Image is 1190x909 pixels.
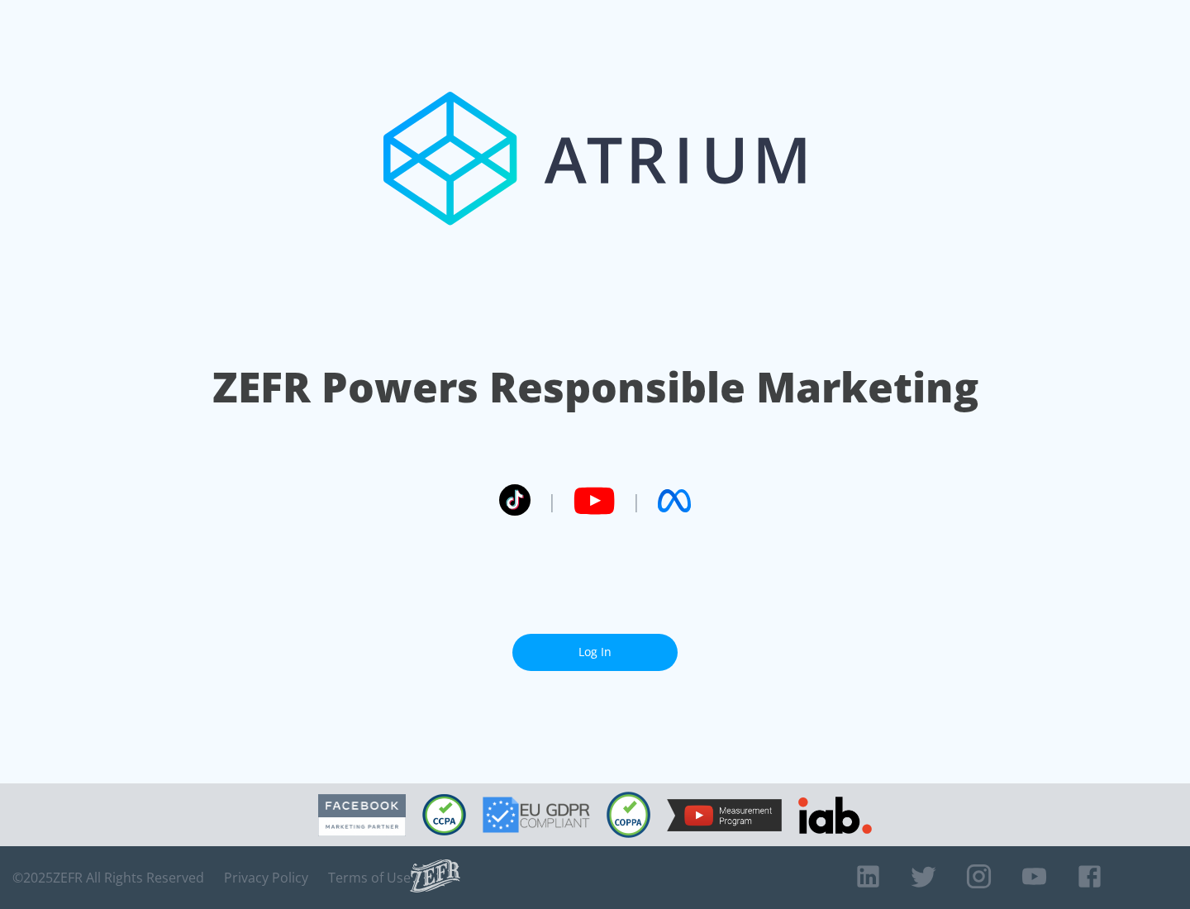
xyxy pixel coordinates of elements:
img: CCPA Compliant [422,794,466,835]
span: | [547,488,557,513]
img: YouTube Measurement Program [667,799,782,831]
span: © 2025 ZEFR All Rights Reserved [12,869,204,886]
img: GDPR Compliant [483,797,590,833]
img: IAB [798,797,872,834]
img: COPPA Compliant [607,792,650,838]
a: Privacy Policy [224,869,308,886]
span: | [631,488,641,513]
img: Facebook Marketing Partner [318,794,406,836]
a: Terms of Use [328,869,411,886]
a: Log In [512,634,678,671]
h1: ZEFR Powers Responsible Marketing [212,359,978,416]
